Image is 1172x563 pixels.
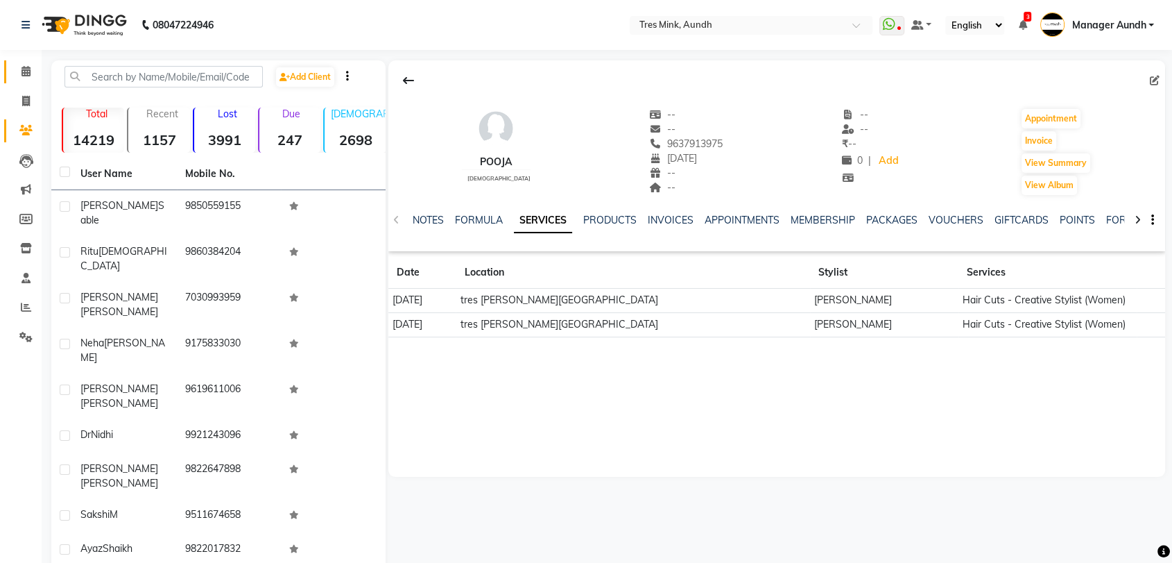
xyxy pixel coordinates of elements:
span: [DEMOGRAPHIC_DATA] [80,245,167,272]
strong: 247 [259,131,320,149]
span: [DATE] [650,152,698,165]
strong: 1157 [128,131,189,149]
td: Hair Cuts - Creative Stylist (Women) [958,289,1137,313]
b: 08047224946 [153,6,214,44]
a: APPOINTMENTS [705,214,779,226]
span: [PERSON_NAME] [80,337,165,364]
a: SERVICES [514,208,572,233]
span: [PERSON_NAME] [80,199,158,212]
button: View Summary [1022,153,1090,173]
td: [PERSON_NAME] [810,289,958,313]
span: 9637913975 [650,137,723,150]
span: -- [842,123,868,135]
strong: 14219 [63,131,124,149]
td: 9860384204 [177,236,282,282]
span: -- [650,167,676,179]
img: logo [35,6,130,44]
td: Hair Cuts - Creative Stylist (Women) [958,312,1137,337]
a: FORMS [1106,214,1141,226]
td: [DATE] [388,289,456,313]
span: [PERSON_NAME] [80,305,158,318]
span: 3 [1024,12,1031,22]
span: [PERSON_NAME] [80,397,158,410]
span: -- [650,181,676,194]
span: -- [650,108,676,121]
img: Manager Aundh [1040,12,1065,37]
th: Date [388,257,456,289]
a: VOUCHERS [929,214,983,226]
span: Ritu [80,245,98,258]
td: [DATE] [388,312,456,337]
button: View Album [1022,176,1077,195]
a: MEMBERSHIP [791,214,855,226]
span: Neha [80,337,104,349]
th: Mobile No. [177,158,282,190]
p: Lost [200,108,255,120]
a: PACKAGES [866,214,917,226]
td: 9175833030 [177,328,282,373]
span: ₹ [842,137,848,150]
td: tres [PERSON_NAME][GEOGRAPHIC_DATA] [456,312,809,337]
th: Location [456,257,809,289]
span: 0 [842,154,863,167]
td: 9822647898 [177,453,282,499]
a: NOTES [413,214,444,226]
th: Stylist [810,257,958,289]
a: FORMULA [455,214,503,226]
td: 9619611006 [177,373,282,419]
span: | [868,153,871,168]
span: Nidhi [91,428,113,441]
td: 9921243096 [177,419,282,453]
button: Appointment [1022,109,1080,128]
span: -- [842,137,856,150]
span: [PERSON_NAME] [80,477,158,489]
button: Invoice [1022,131,1056,151]
td: [PERSON_NAME] [810,312,958,337]
p: Due [262,108,320,120]
th: User Name [72,158,177,190]
span: [DEMOGRAPHIC_DATA] [467,175,531,182]
td: 9850559155 [177,190,282,236]
th: Services [958,257,1137,289]
td: 9511674658 [177,499,282,533]
span: -- [650,123,676,135]
a: PRODUCTS [583,214,637,226]
a: Add Client [276,67,334,87]
div: Pooja [462,155,531,169]
td: 7030993959 [177,282,282,328]
a: 3 [1018,19,1026,31]
span: -- [842,108,868,121]
span: Manager Aundh [1071,18,1146,33]
p: Recent [134,108,189,120]
span: Ayaz [80,542,103,555]
td: tres [PERSON_NAME][GEOGRAPHIC_DATA] [456,289,809,313]
a: GIFTCARDS [994,214,1049,226]
input: Search by Name/Mobile/Email/Code [64,66,263,87]
span: [PERSON_NAME] [80,383,158,395]
span: M [110,508,118,521]
span: [PERSON_NAME] [80,291,158,303]
p: Total [69,108,124,120]
p: [DEMOGRAPHIC_DATA] [330,108,386,120]
a: Add [877,151,901,171]
span: Dr [80,428,91,441]
strong: 3991 [194,131,255,149]
div: Back to Client [394,67,423,94]
a: INVOICES [648,214,693,226]
strong: 2698 [325,131,386,149]
img: avatar [475,108,517,149]
span: Sakshi [80,508,110,521]
a: POINTS [1060,214,1095,226]
span: [PERSON_NAME] [80,462,158,475]
span: Shaikh [103,542,132,555]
